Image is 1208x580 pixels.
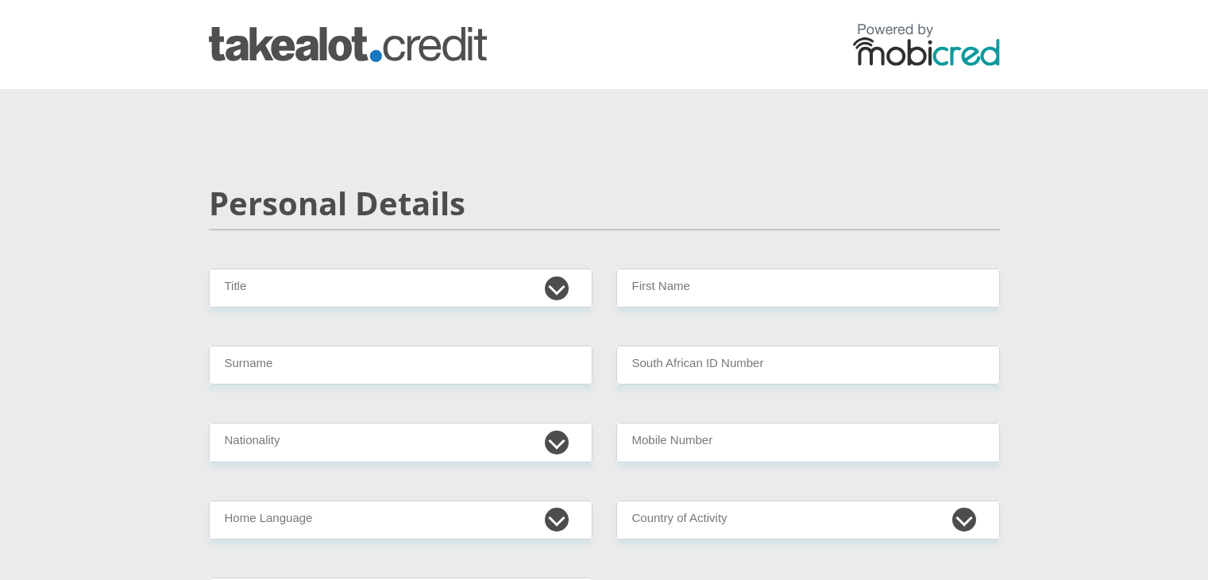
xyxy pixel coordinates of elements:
[616,269,1000,307] input: First Name
[853,23,1000,66] img: powered by mobicred logo
[616,346,1000,385] input: ID Number
[616,423,1000,462] input: Contact Number
[209,27,487,62] img: takealot_credit logo
[209,346,592,385] input: Surname
[209,184,1000,222] h2: Personal Details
